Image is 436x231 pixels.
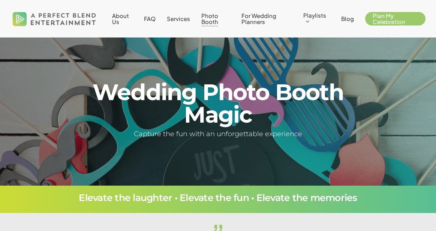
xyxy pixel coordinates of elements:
span: Blog [341,15,354,22]
a: Blog [341,16,354,22]
a: About Us [112,13,133,25]
span: Plan My Celebration [373,12,405,25]
a: Plan My Celebration [365,13,426,25]
a: FAQ [144,16,156,22]
a: For Wedding Planners [241,13,292,25]
span: Services [167,15,190,22]
h5: Capture the fun with an unforgettable experience [91,129,345,139]
span: Photo Booth [201,12,218,25]
span: For Wedding Planners [241,12,276,25]
h3: Elevate the laughter • Elevate the fun • Elevate the memories [22,193,414,202]
h1: Wedding Photo Booth Magic [91,81,345,126]
span: About Us [112,12,129,25]
a: Photo Booth [201,13,230,25]
img: A Perfect Blend Entertainment [10,5,98,32]
a: Playlists [303,12,330,25]
span: Playlists [303,12,326,19]
span: FAQ [144,15,156,22]
a: Services [167,16,190,22]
